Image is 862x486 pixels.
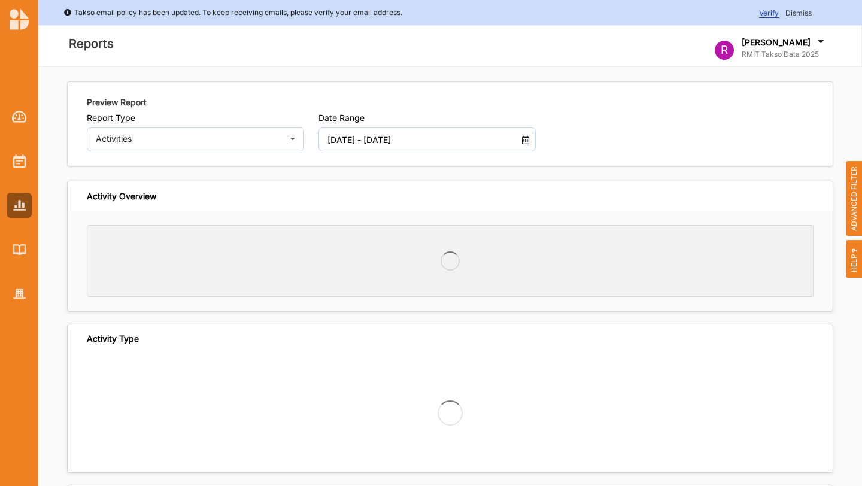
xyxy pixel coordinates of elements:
[715,41,734,60] div: R
[318,113,536,123] label: Date Range
[12,111,27,123] img: Dashboard
[7,281,32,306] a: Organisation
[10,8,29,30] img: logo
[87,113,304,123] label: Report Type
[87,191,156,202] div: Activity Overview
[785,8,812,17] span: Dismiss
[7,148,32,174] a: Activities
[759,8,779,18] span: Verify
[742,50,827,59] label: RMIT Takso Data 2025
[63,7,402,19] div: Takso email policy has been updated. To keep receiving emails, please verify your email address.
[87,333,139,344] div: Activity Type
[7,104,32,129] a: Dashboard
[7,237,32,262] a: Library
[87,96,147,108] label: Preview Report
[13,154,26,168] img: Activities
[69,34,114,54] label: Reports
[13,289,26,299] img: Organisation
[13,200,26,210] img: Reports
[7,193,32,218] a: Reports
[13,244,26,254] img: Library
[96,135,282,143] div: Activities
[321,127,516,151] input: DD MM YYYY - DD MM YYYY
[742,37,811,48] label: [PERSON_NAME]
